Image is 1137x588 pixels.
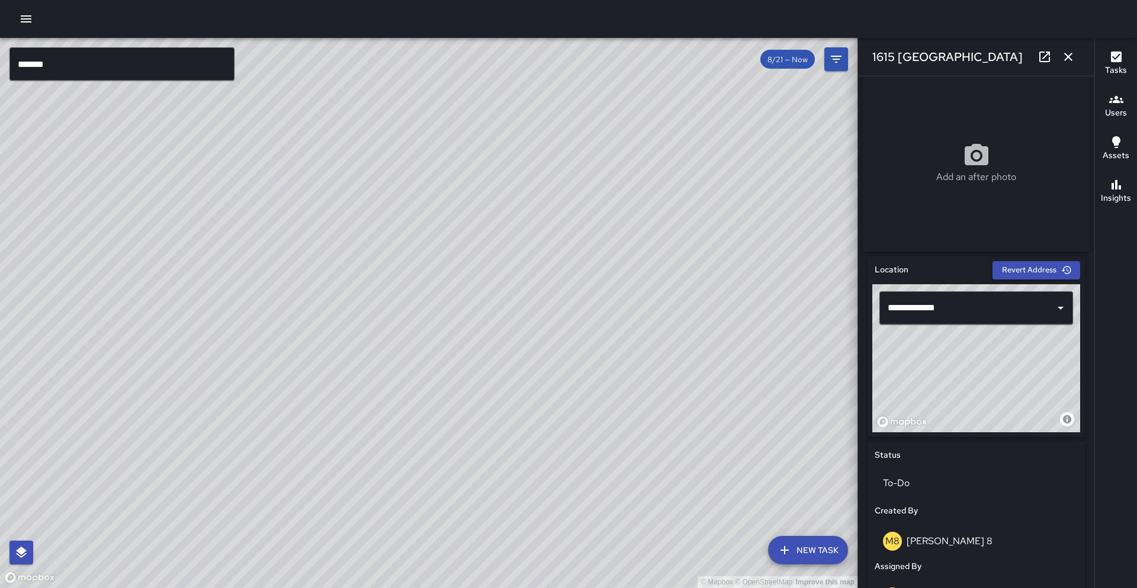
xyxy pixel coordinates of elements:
p: [PERSON_NAME] 8 [907,535,993,547]
button: New Task [768,536,848,564]
button: Filters [824,47,848,71]
button: Revert Address [993,261,1080,279]
button: Open [1052,300,1069,316]
h6: Assigned By [875,560,921,573]
h6: Status [875,449,901,462]
button: Tasks [1095,43,1137,85]
p: Add an after photo [936,170,1016,184]
p: M8 [885,534,900,548]
p: To-Do [883,476,1069,490]
h6: Created By [875,505,918,518]
button: Users [1095,85,1137,128]
span: 8/21 — Now [760,54,815,65]
h6: Tasks [1105,64,1127,77]
button: Assets [1095,128,1137,171]
h6: Insights [1101,192,1131,205]
h6: Users [1105,107,1127,120]
button: Insights [1095,171,1137,213]
h6: 1615 [GEOGRAPHIC_DATA] [872,47,1023,66]
h6: Location [875,264,908,277]
h6: Assets [1103,149,1129,162]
